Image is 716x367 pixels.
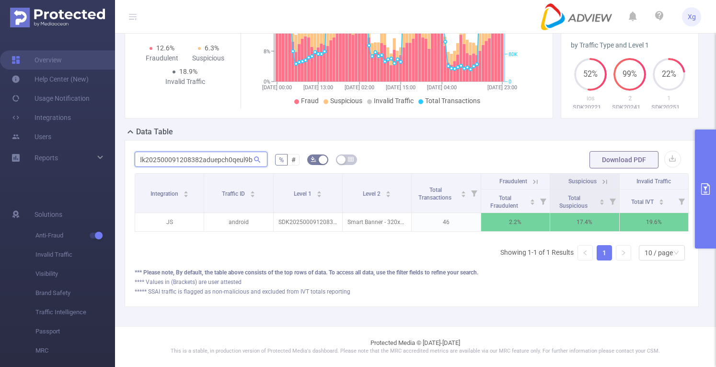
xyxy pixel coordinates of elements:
li: Previous Page [577,245,593,260]
p: ios [571,94,610,103]
p: 17.4% [550,213,619,231]
tspan: 80K [508,51,518,58]
div: Suspicious [185,53,231,63]
tspan: [DATE] 04:00 [427,84,457,91]
button: Download PDF [589,151,658,168]
span: Visibility [35,264,115,284]
i: icon: caret-up [599,198,604,201]
p: SDK202500091208382aduepch0qeul9b [274,213,342,231]
li: Showing 1-1 of 1 Results [500,245,574,260]
span: Anti-Fraud [35,226,115,245]
div: Sort [530,198,535,203]
span: Brand Safety [35,284,115,303]
span: Fraudulent [499,178,527,185]
i: icon: down [673,250,679,257]
p: 2 [610,94,649,103]
i: icon: caret-down [183,193,188,196]
span: Level 1 [294,190,313,197]
a: 1 [597,246,612,260]
span: 99% [613,71,646,78]
h2: Data Table [136,126,173,138]
p: JS [135,213,204,231]
span: Reports [35,154,58,162]
i: icon: caret-up [530,198,535,201]
div: Sort [599,198,605,203]
a: Overview [12,50,62,70]
span: Invalid Traffic [374,97,414,105]
div: Fraudulent [139,53,185,63]
span: Total Suspicious [559,195,589,209]
li: Next Page [616,245,631,260]
span: Total Fraudulent [490,195,520,209]
i: icon: caret-down [250,193,255,196]
i: icon: caret-down [461,193,466,196]
span: # [291,156,296,164]
a: Help Center (New) [12,70,89,89]
tspan: [DATE] 23:00 [487,84,517,91]
span: 18.9% [179,68,197,75]
span: % [279,156,284,164]
span: Total IVT [631,199,655,205]
i: Filter menu [467,174,481,213]
a: Integrations [12,108,71,127]
i: icon: caret-up [386,189,391,192]
i: icon: caret-up [183,189,188,192]
tspan: [DATE] 00:00 [262,84,292,91]
p: SDK20241125111157euijkedccjrky63 [610,103,649,112]
span: Total Transactions [425,97,480,105]
span: Xg [688,7,696,26]
div: Sort [461,189,466,195]
p: 1 [649,94,689,103]
span: Traffic Intelligence [35,303,115,322]
p: 19.6% [620,213,688,231]
span: Total Transactions [418,187,453,201]
i: Filter menu [675,189,688,213]
i: icon: caret-up [659,198,664,201]
i: icon: caret-down [599,201,604,204]
p: SDK20221712050410xhhnonnqqwbv3yi [571,103,610,112]
p: SDK20251418020317oc3ce06vlcj3wya [649,103,689,112]
i: icon: caret-up [316,189,322,192]
footer: Protected Media © [DATE]-[DATE] [115,326,716,367]
img: Protected Media [10,8,105,27]
tspan: 0% [264,79,270,85]
i: Filter menu [536,189,550,213]
div: **** Values in (Brackets) are user attested [135,278,689,286]
span: MRC [35,341,115,360]
tspan: [DATE] 15:00 [386,84,416,91]
input: Search... [135,152,267,167]
tspan: 0 [508,79,511,85]
i: icon: table [348,156,354,162]
div: by Traffic Type and Level 1 [571,40,688,50]
i: icon: left [582,250,588,256]
span: 6.3% [205,44,219,52]
i: icon: caret-down [386,193,391,196]
tspan: [DATE] 13:00 [303,84,333,91]
span: Passport [35,322,115,341]
div: Invalid Traffic [162,77,208,87]
div: Sort [385,189,391,195]
span: Traffic ID [222,190,246,197]
p: This is a stable, in production version of Protected Media's dashboard. Please note that the MRC ... [139,347,692,355]
span: 52% [574,71,607,78]
i: Filter menu [606,189,619,213]
span: Invalid Traffic [636,178,671,185]
i: icon: caret-up [250,189,255,192]
div: Sort [658,198,664,203]
i: icon: caret-down [530,201,535,204]
p: android [204,213,273,231]
span: Level 2 [363,190,382,197]
i: icon: caret-down [659,201,664,204]
i: icon: caret-up [461,189,466,192]
i: icon: right [621,250,626,256]
span: Suspicious [568,178,597,185]
i: icon: bg-colors [311,156,316,162]
div: *** Please note, By default, the table above consists of the top rows of data. To access all data... [135,268,689,277]
tspan: [DATE] 02:00 [345,84,374,91]
div: Sort [183,189,189,195]
tspan: 8% [264,48,270,55]
span: 22% [653,71,685,78]
span: Solutions [35,205,62,224]
div: 10 / page [645,246,673,260]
